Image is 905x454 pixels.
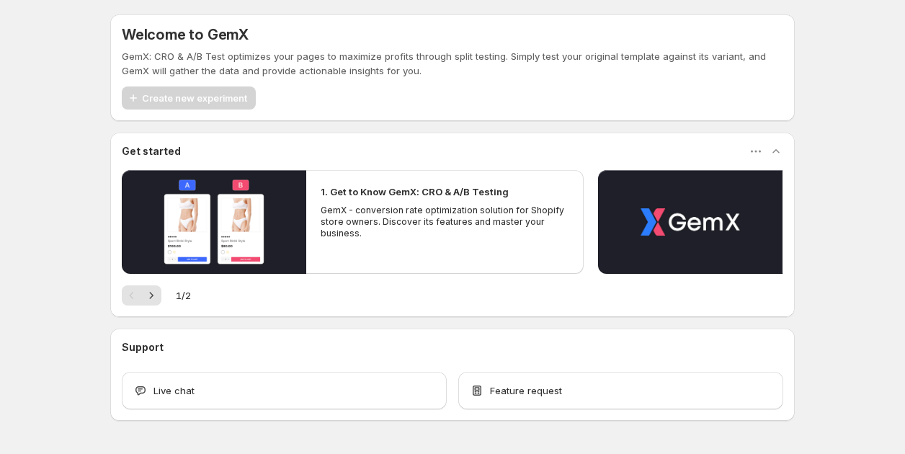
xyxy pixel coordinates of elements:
button: Play video [598,170,783,274]
h2: 1. Get to Know GemX: CRO & A/B Testing [321,184,509,199]
span: Feature request [490,383,562,398]
p: GemX: CRO & A/B Test optimizes your pages to maximize profits through split testing. Simply test ... [122,49,783,78]
h5: Welcome to GemX [122,26,249,43]
h3: Support [122,340,164,355]
h3: Get started [122,144,181,159]
button: Play video [122,170,306,274]
button: Next [141,285,161,306]
p: GemX - conversion rate optimization solution for Shopify store owners. Discover its features and ... [321,205,569,239]
span: 1 / 2 [176,288,191,303]
span: Live chat [153,383,195,398]
nav: Pagination [122,285,161,306]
